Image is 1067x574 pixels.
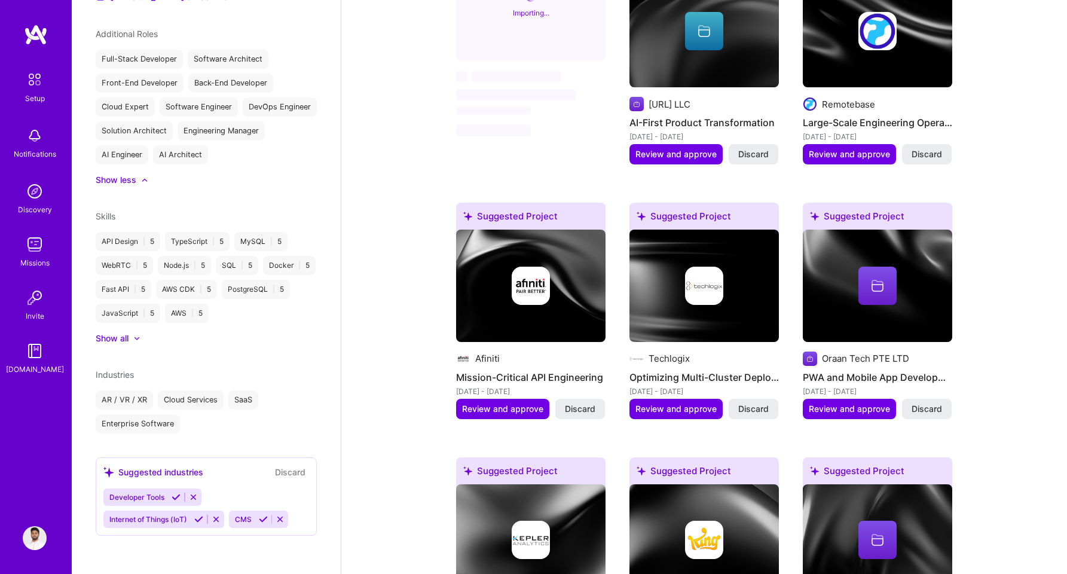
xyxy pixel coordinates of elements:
div: Discovery [18,203,52,216]
div: Missions [20,257,50,269]
span: | [191,309,194,318]
button: Review and approve [629,399,723,419]
span: Industries [96,370,134,380]
div: Suggested Project [456,457,606,489]
span: ‌ [456,89,576,100]
button: Discard [902,144,952,164]
span: ‌ [472,71,561,82]
div: Suggested Project [803,203,952,234]
img: logo [24,24,48,45]
div: Fast API 5 [96,280,151,299]
div: AI Architect [153,145,208,164]
img: Company logo [629,97,644,111]
div: Suggested Project [629,203,779,234]
div: Remotebase [822,98,875,111]
div: Engineering Manager [178,121,265,141]
div: [URL] LLC [649,98,690,111]
div: Show less [96,174,136,186]
span: Review and approve [635,148,717,160]
i: Reject [212,515,221,524]
div: MySQL 5 [234,232,288,251]
div: SQL 5 [216,256,258,275]
div: [DATE] - [DATE] [803,130,952,143]
i: icon SuggestedTeams [463,212,472,221]
span: Discard [912,148,942,160]
div: Enterprise Software [96,414,180,433]
div: Docker 5 [263,256,316,275]
span: | [200,285,202,294]
span: | [136,261,138,270]
i: icon SuggestedTeams [810,212,819,221]
img: bell [23,124,47,148]
i: Reject [276,515,285,524]
i: icon SuggestedTeams [637,212,646,221]
button: Review and approve [456,399,549,419]
img: cover [803,230,952,342]
div: TypeScript 5 [165,232,230,251]
img: Company logo [803,97,817,111]
div: [DATE] - [DATE] [629,385,779,398]
span: Discard [738,403,769,415]
span: | [241,261,243,270]
h4: Mission-Critical API Engineering [456,370,606,385]
img: cover [456,230,606,342]
img: Company logo [456,352,470,366]
img: Invite [23,286,47,310]
div: JavaScript 5 [96,304,160,323]
i: Accept [172,493,181,502]
div: Front-End Developer [96,74,184,93]
div: Invite [26,310,44,322]
img: discovery [23,179,47,203]
div: Show all [96,332,129,344]
span: | [298,261,301,270]
a: User Avatar [20,526,50,550]
span: ‌ [456,107,531,114]
img: Company logo [512,521,550,559]
span: Discard [738,148,769,160]
img: Company logo [512,267,550,305]
span: ‌ [456,71,467,82]
div: Cloud Services [158,390,224,410]
div: [DATE] - [DATE] [803,385,952,398]
div: Suggested industries [103,466,203,478]
span: Additional Roles [96,29,158,39]
button: Review and approve [803,144,896,164]
img: User Avatar [23,526,47,550]
span: | [143,237,145,246]
button: Discard [729,399,778,419]
button: Discard [271,465,309,479]
div: Solution Architect [96,121,173,141]
img: guide book [23,339,47,363]
div: AWS CDK 5 [156,280,217,299]
div: Suggested Project [456,203,606,234]
div: API Design 5 [96,232,160,251]
i: icon SuggestedTeams [463,466,472,475]
span: | [194,261,196,270]
div: Software Engineer [160,97,238,117]
button: Review and approve [803,399,896,419]
div: AI Engineer [96,145,148,164]
div: Notifications [14,148,56,160]
i: Accept [259,515,268,524]
div: AR / VR / XR [96,390,153,410]
div: WebRTC 5 [96,256,153,275]
h4: Optimizing Multi-Cluster Deployments [629,370,779,385]
span: | [270,237,273,246]
span: Discard [565,403,595,415]
div: Suggested Project [629,457,779,489]
div: Importing... [513,7,549,19]
div: Full-Stack Developer [96,50,183,69]
div: [DATE] - [DATE] [456,385,606,398]
div: Techlogix [649,352,690,365]
button: Discard [729,144,778,164]
img: teamwork [23,233,47,257]
div: Setup [25,92,45,105]
span: | [273,285,275,294]
div: Software Architect [188,50,268,69]
span: Internet of Things (IoT) [109,515,187,524]
h4: AI-First Product Transformation [629,115,779,130]
div: Node.js 5 [158,256,211,275]
span: CMS [235,515,252,524]
span: Review and approve [809,403,890,415]
img: Company logo [858,12,897,50]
